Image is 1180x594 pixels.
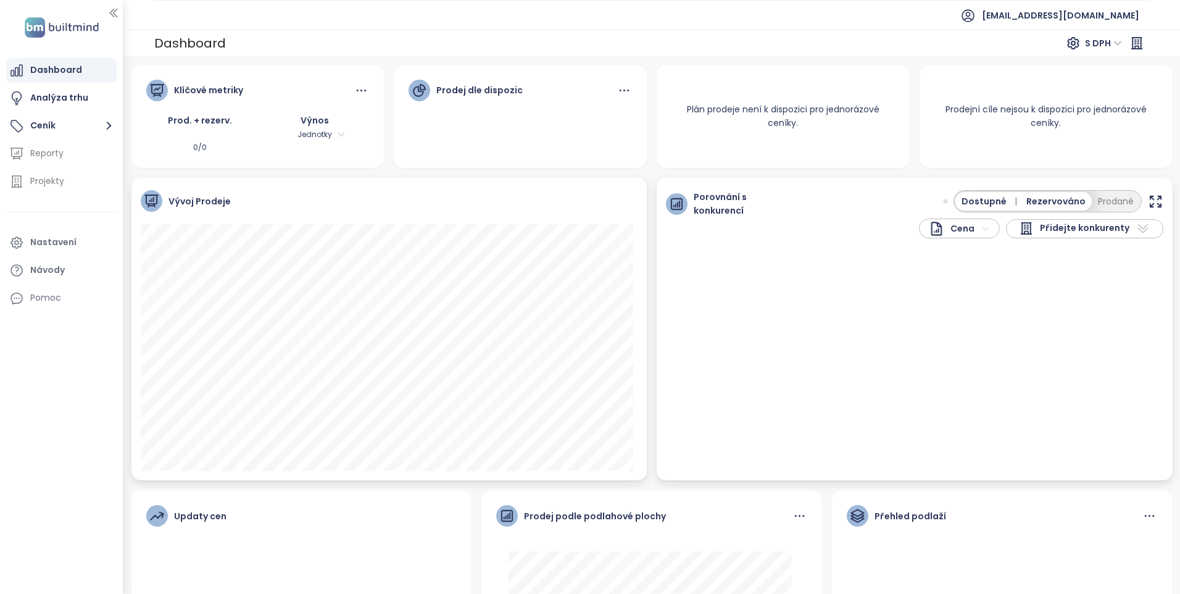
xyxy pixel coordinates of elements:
div: Dashboard [154,32,226,54]
a: Návody [6,258,117,283]
img: logo [21,15,102,40]
span: | [1015,195,1017,207]
span: Dostupné [962,195,1021,208]
div: Nastavení [30,235,77,250]
a: Nastavení [6,230,117,255]
span: Rezervováno [1026,195,1086,208]
button: Prodané [1092,192,1140,211]
div: Pomoc [6,286,117,311]
span: [EMAIL_ADDRESS][DOMAIN_NAME] [982,1,1139,30]
div: Reporty [30,146,64,161]
div: Updaty cen [174,509,226,523]
span: Přidejte konkurenty [1040,221,1129,236]
div: Prodej dle dispozic [436,83,523,97]
div: Cena [929,221,974,236]
div: Klíčové metriky [174,83,243,97]
span: Jednotky [282,128,347,141]
div: Návody [30,262,65,278]
div: 0/0 [146,142,255,154]
a: Projekty [6,169,117,194]
div: Prodejní cíle nejsou k dispozici pro jednorázové ceníky. [920,88,1173,144]
div: Prodej podle podlahové plochy [524,509,666,523]
div: Pomoc [30,290,61,306]
div: Dashboard [30,62,82,78]
a: Reporty [6,141,117,166]
span: S DPH [1085,34,1122,52]
div: Přehled podlaží [875,509,946,523]
button: Ceník [6,114,117,138]
div: Analýza trhu [30,90,88,106]
a: Dashboard [6,58,117,83]
div: Výnos [260,114,369,127]
span: Prod. + rezerv. [168,114,232,127]
div: Plán prodeje není k dispozici pro jednorázové ceníky. [657,88,910,144]
span: Vývoj Prodeje [168,195,231,208]
div: Projekty [30,174,64,189]
a: Analýza trhu [6,86,117,111]
span: Porovnání s konkurencí [694,190,775,217]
